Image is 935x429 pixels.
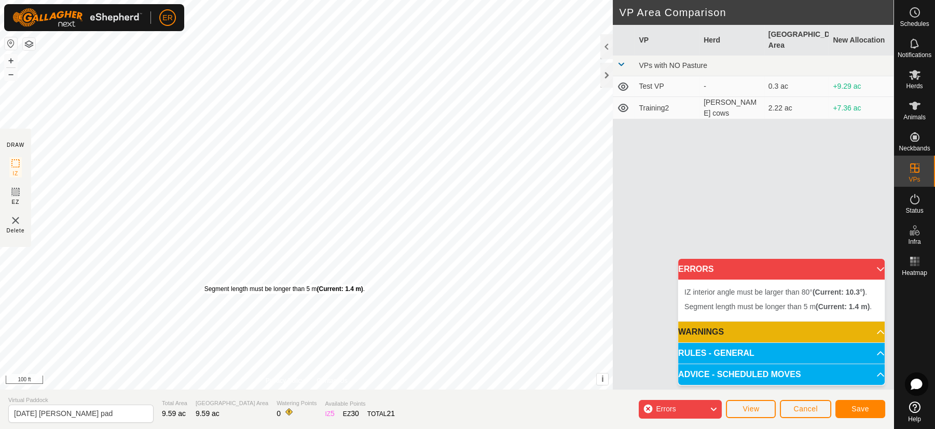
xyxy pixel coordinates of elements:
button: Map Layers [23,38,35,50]
span: Help [908,416,921,422]
div: - [704,81,760,92]
span: Schedules [900,21,929,27]
td: 2.22 ac [764,97,829,119]
span: Watering Points [277,399,317,408]
span: 30 [351,409,359,418]
span: Total Area [162,399,187,408]
span: Neckbands [899,145,930,151]
span: Heatmap [902,270,927,276]
button: View [726,400,776,418]
span: Delete [7,227,25,234]
span: Cancel [793,405,818,413]
td: +7.36 ac [829,97,893,119]
span: Available Points [325,399,395,408]
button: i [597,373,608,385]
td: +9.29 ac [829,76,893,97]
span: VPs [909,176,920,183]
th: Herd [699,25,764,56]
span: i [601,375,603,383]
th: [GEOGRAPHIC_DATA] Area [764,25,829,56]
div: EZ [343,408,359,419]
b: (Current: 1.4 m) [816,302,870,311]
span: Segment length must be longer than 5 m . [684,302,872,311]
span: 9.59 ac [196,409,219,418]
p-accordion-header: WARNINGS [678,322,885,342]
a: Help [894,397,935,426]
span: IZ [13,170,19,177]
span: ADVICE - SCHEDULED MOVES [678,370,801,379]
span: 21 [387,409,395,418]
div: TOTAL [367,408,395,419]
span: RULES - GENERAL [678,349,754,357]
span: 5 [331,409,335,418]
span: IZ interior angle must be larger than 80° . [684,288,867,296]
span: Status [905,207,923,214]
button: + [5,54,17,67]
a: Privacy Policy [266,376,305,385]
span: EZ [12,198,20,206]
p-accordion-header: ERRORS [678,259,885,280]
th: New Allocation [829,25,893,56]
b: (Current: 10.3°) [813,288,865,296]
th: VP [635,25,699,56]
div: DRAW [7,141,24,149]
button: – [5,68,17,80]
button: Reset Map [5,37,17,50]
button: Cancel [780,400,831,418]
span: 9.59 ac [162,409,186,418]
div: [PERSON_NAME] cows [704,97,760,119]
span: Notifications [898,52,931,58]
p-accordion-header: RULES - GENERAL [678,343,885,364]
span: Save [851,405,869,413]
b: (Current: 1.4 m) [317,285,363,293]
img: Gallagher Logo [12,8,142,27]
td: Test VP [635,76,699,97]
span: View [742,405,759,413]
div: Segment length must be longer than 5 m . [204,284,365,294]
p-accordion-header: ADVICE - SCHEDULED MOVES [678,364,885,385]
p-accordion-content: ERRORS [678,280,885,321]
a: Contact Us [317,376,347,385]
span: WARNINGS [678,328,724,336]
span: ER [162,12,172,23]
h2: VP Area Comparison [619,6,893,19]
button: Save [835,400,885,418]
div: IZ [325,408,334,419]
img: VP [9,214,22,227]
span: 0 [277,409,281,418]
span: Animals [903,114,926,120]
span: [GEOGRAPHIC_DATA] Area [196,399,268,408]
span: Herds [906,83,923,89]
span: Errors [656,405,676,413]
span: ERRORS [678,265,713,273]
span: Virtual Paddock [8,396,154,405]
span: Infra [908,239,920,245]
span: VPs with NO Pasture [639,61,707,70]
td: Training2 [635,97,699,119]
td: 0.3 ac [764,76,829,97]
